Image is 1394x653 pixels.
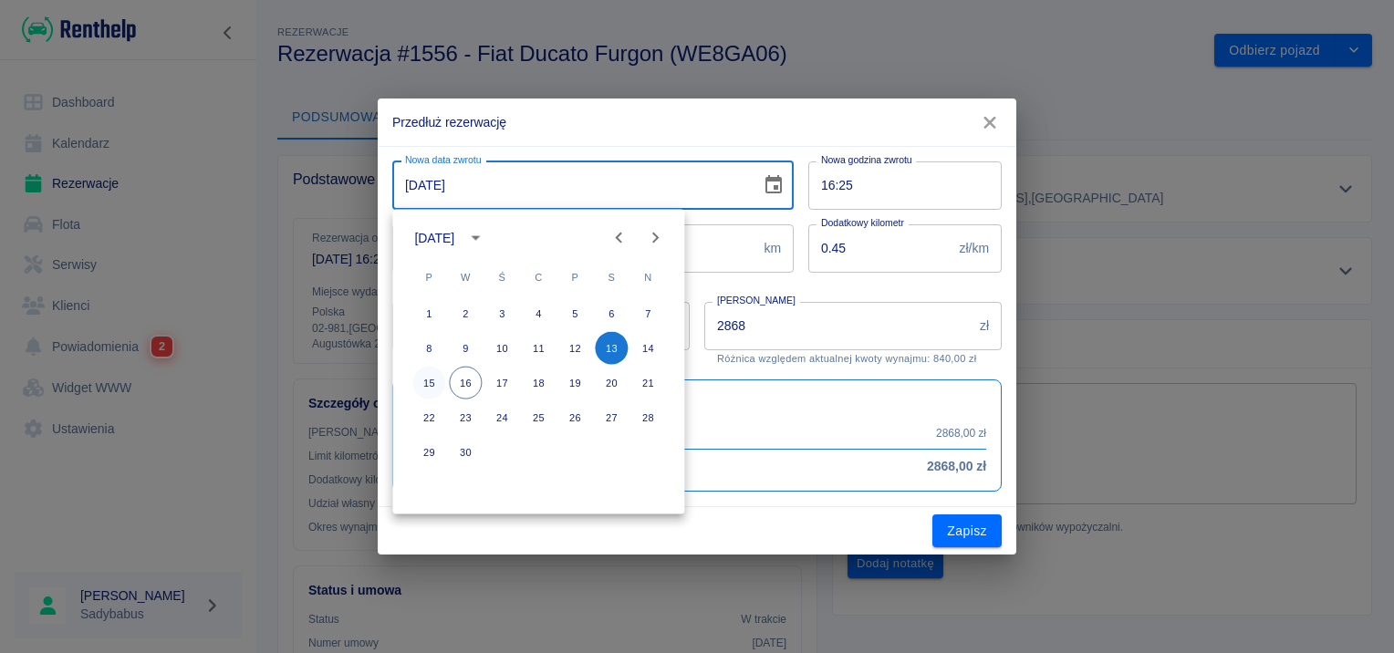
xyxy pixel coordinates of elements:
button: 26 [558,401,591,434]
p: zł/km [960,239,989,258]
p: km [764,239,781,258]
input: DD-MM-YYYY [392,161,748,210]
button: 5 [558,297,591,330]
label: Nowa data zwrotu [405,153,481,167]
button: 3 [485,297,518,330]
button: Zapisz [932,514,1002,548]
button: 22 [412,401,445,434]
button: 29 [412,436,445,469]
p: zł [980,316,989,336]
button: 15 [412,367,445,399]
input: Kwota wynajmu od początkowej daty, nie samego aneksu. [704,302,973,350]
button: 28 [631,401,664,434]
button: 1 [412,297,445,330]
button: 24 [485,401,518,434]
span: niedziela [631,259,664,295]
label: [PERSON_NAME] [717,294,796,307]
button: 8 [412,332,445,365]
button: 13 [595,332,628,365]
button: 10 [485,332,518,365]
button: 14 [631,332,664,365]
button: 7 [631,297,664,330]
button: 12 [558,332,591,365]
h2: Przedłuż rezerwację [378,98,1016,146]
p: 2868,00 zł [936,425,986,441]
button: 16 [449,367,482,399]
button: 25 [522,401,555,434]
h6: Podsumowanie [408,395,986,414]
h6: 2868,00 zł [927,457,986,476]
span: poniedziałek [412,259,445,295]
button: 11 [522,332,555,365]
div: [DATE] [414,228,454,247]
button: Next month [637,220,673,256]
p: Różnica względem aktualnej kwoty wynajmu: 840,00 zł [717,353,989,365]
button: 4 [522,297,555,330]
button: 27 [595,401,628,434]
span: sobota [595,259,628,295]
button: 17 [485,367,518,399]
label: Nowa godzina zwrotu [821,153,912,167]
button: 21 [631,367,664,399]
button: 9 [449,332,482,365]
button: 18 [522,367,555,399]
button: 23 [449,401,482,434]
span: czwartek [522,259,555,295]
button: 30 [449,436,482,469]
input: hh:mm [808,161,989,210]
span: wtorek [449,259,482,295]
button: 19 [558,367,591,399]
button: 2 [449,297,482,330]
button: Choose date, selected date is 13 wrz 2025 [755,167,792,203]
button: calendar view is open, switch to year view [460,223,491,254]
span: środa [485,259,518,295]
button: Previous month [600,220,637,256]
button: 20 [595,367,628,399]
button: 6 [595,297,628,330]
label: Dodatkowy kilometr [821,216,904,230]
span: piątek [558,259,591,295]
